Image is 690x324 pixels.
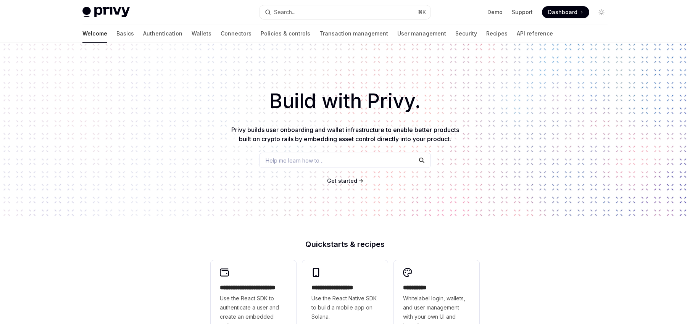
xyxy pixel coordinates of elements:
[266,156,324,164] span: Help me learn how to…
[397,24,446,43] a: User management
[418,9,426,15] span: ⌘ K
[486,24,508,43] a: Recipes
[319,24,388,43] a: Transaction management
[517,24,553,43] a: API reference
[143,24,182,43] a: Authentication
[455,24,477,43] a: Security
[311,294,379,321] span: Use the React Native SDK to build a mobile app on Solana.
[260,5,430,19] button: Search...⌘K
[12,86,678,116] h1: Build with Privy.
[595,6,608,18] button: Toggle dark mode
[548,8,577,16] span: Dashboard
[221,24,251,43] a: Connectors
[211,240,479,248] h2: Quickstarts & recipes
[512,8,533,16] a: Support
[542,6,589,18] a: Dashboard
[192,24,211,43] a: Wallets
[327,177,357,184] span: Get started
[261,24,310,43] a: Policies & controls
[231,126,459,143] span: Privy builds user onboarding and wallet infrastructure to enable better products built on crypto ...
[327,177,357,185] a: Get started
[82,24,107,43] a: Welcome
[116,24,134,43] a: Basics
[82,7,130,18] img: light logo
[274,8,295,17] div: Search...
[487,8,503,16] a: Demo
